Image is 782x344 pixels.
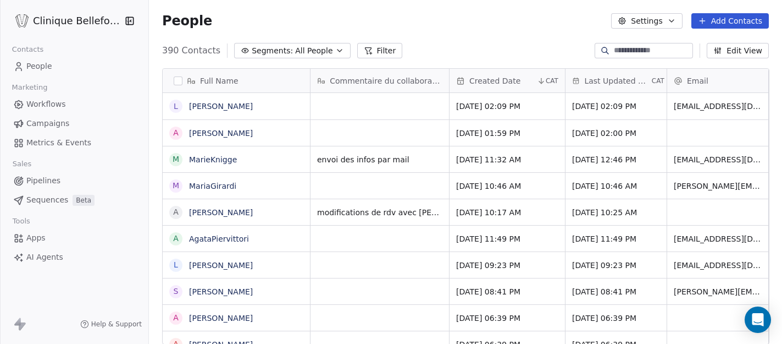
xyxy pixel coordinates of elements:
span: [DATE] 10:46 AM [572,181,660,192]
span: [DATE] 06:39 PM [572,313,660,324]
span: Sales [8,156,36,172]
span: CAT [652,77,664,85]
span: [DATE] 08:41 PM [456,286,558,297]
span: Created Date [469,75,520,86]
a: Campaigns [9,114,140,133]
div: S [174,286,179,297]
span: [DATE] 11:32 AM [456,154,558,165]
a: Help & Support [80,320,142,329]
span: [EMAIL_ADDRESS][DOMAIN_NAME] [674,260,762,271]
span: envoi des infos par mail [317,154,442,165]
span: Last Updated Date [584,75,649,86]
span: [EMAIL_ADDRESS][DOMAIN_NAME] [674,154,762,165]
span: Beta [73,195,95,206]
a: Metrics & Events [9,134,140,152]
img: Logo_Bellefontaine_Black.png [15,14,29,28]
span: [DATE] 11:49 PM [456,233,558,244]
span: [DATE] 02:09 PM [572,101,660,112]
span: AI Agents [26,252,63,263]
div: Last Updated DateCAT [565,69,667,92]
a: Workflows [9,95,140,113]
a: [PERSON_NAME] [189,129,253,138]
span: [EMAIL_ADDRESS][DOMAIN_NAME] [674,101,762,112]
span: Full Name [200,75,239,86]
span: [DATE] 09:23 PM [572,260,660,271]
a: [PERSON_NAME] [189,208,253,217]
span: 390 Contacts [162,44,220,57]
div: A [173,206,179,218]
a: MariaGirardi [189,182,236,190]
span: Workflows [26,99,66,110]
span: All People [295,45,332,57]
span: modifications de rdv avec [PERSON_NAME] [317,207,442,218]
button: Settings [611,13,682,29]
span: Metrics & Events [26,137,91,149]
span: [DATE] 06:39 PM [456,313,558,324]
div: L [174,101,178,112]
div: Full Name [163,69,310,92]
a: [PERSON_NAME] [189,261,253,270]
a: Apps [9,229,140,247]
span: Marketing [7,79,52,96]
div: A [173,312,179,324]
span: [DATE] 10:25 AM [572,207,660,218]
span: People [162,13,212,29]
div: Email [667,69,768,92]
a: Pipelines [9,172,140,190]
span: Pipelines [26,175,60,187]
a: [PERSON_NAME] [189,314,253,323]
div: Commentaire du collaborateur [310,69,449,92]
span: Sequences [26,194,68,206]
span: [DATE] 09:23 PM [456,260,558,271]
span: People [26,61,52,72]
span: CAT [546,77,558,85]
div: M [173,180,179,192]
a: People [9,57,140,75]
span: [DATE] 08:41 PM [572,286,660,297]
button: Add Contacts [691,13,769,29]
span: [DATE] 11:49 PM [572,233,660,244]
span: [DATE] 10:17 AM [456,207,558,218]
span: Email [687,75,708,86]
span: [DATE] 10:46 AM [456,181,558,192]
div: A [173,233,179,244]
span: Clinique Bellefontaine [33,14,122,28]
a: SequencesBeta [9,191,140,209]
span: [DATE] 12:46 PM [572,154,660,165]
a: [PERSON_NAME] [189,287,253,296]
button: Filter [357,43,403,58]
span: Tools [8,213,35,230]
div: L [174,259,178,271]
span: Campaigns [26,118,69,129]
a: AI Agents [9,248,140,266]
span: Apps [26,232,46,244]
span: [PERSON_NAME][EMAIL_ADDRESS][DOMAIN_NAME] [674,181,762,192]
span: Contacts [7,41,48,58]
a: AgataPiervittori [189,234,249,243]
span: Commentaire du collaborateur [330,75,442,86]
button: Clinique Bellefontaine [13,12,118,30]
span: Segments: [252,45,293,57]
div: Created DateCAT [450,69,565,92]
span: [DATE] 01:59 PM [456,128,558,139]
span: [DATE] 02:09 PM [456,101,558,112]
span: [DATE] 02:00 PM [572,128,660,139]
div: M [173,154,179,165]
span: [EMAIL_ADDRESS][DOMAIN_NAME] [674,233,762,244]
span: Help & Support [91,320,142,329]
button: Edit View [707,43,769,58]
div: A [173,127,179,139]
span: [PERSON_NAME][EMAIL_ADDRESS][PERSON_NAME][DOMAIN_NAME] [674,286,762,297]
div: Open Intercom Messenger [745,307,771,333]
a: [PERSON_NAME] [189,102,253,111]
a: MarieKnigge [189,155,237,164]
